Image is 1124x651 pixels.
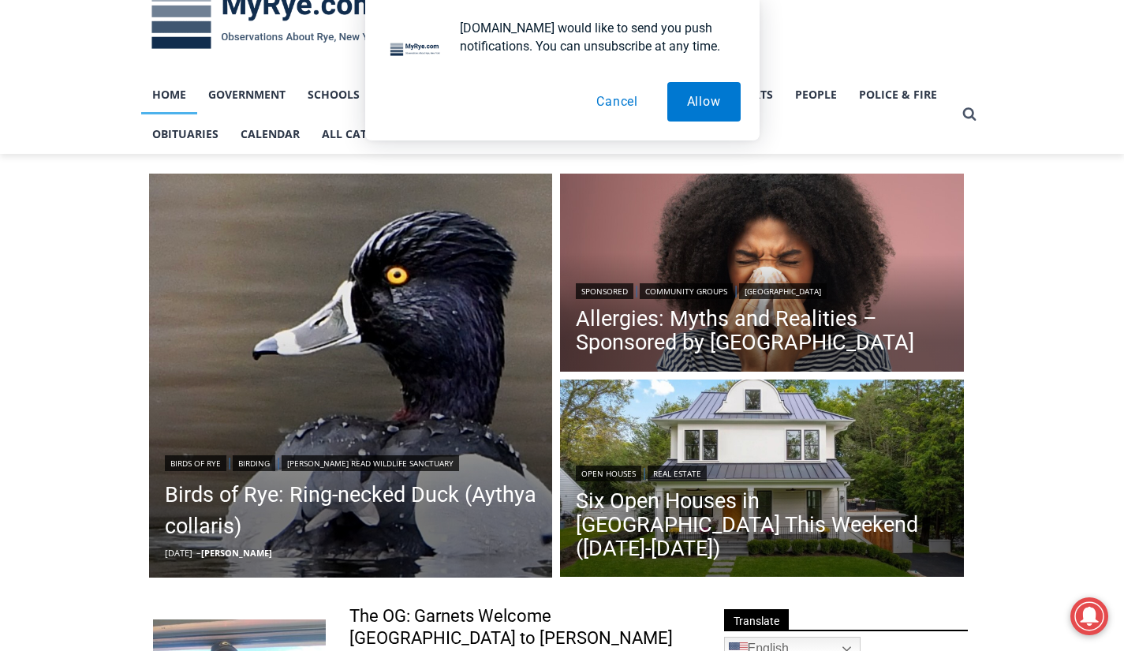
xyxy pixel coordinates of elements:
[667,82,741,122] button: Allow
[560,380,964,582] a: Read More Six Open Houses in Rye This Weekend (October 4-5)
[577,82,658,122] button: Cancel
[149,174,553,578] a: Read More Birds of Rye: Ring-necked Duck (Aythya collaris)
[165,452,537,471] div: | |
[576,462,948,481] div: |
[640,283,733,299] a: Community Groups
[196,547,201,559] span: –
[576,489,948,560] a: Six Open Houses in [GEOGRAPHIC_DATA] This Weekend ([DATE]-[DATE])
[149,174,553,578] img: [PHOTO: Ring-necked Duck (Aythya collaris) at Playland Lake in Rye, New York. Credit: Grace Devine.]
[165,479,537,542] a: Birds of Rye: Ring-necked Duck (Aythya collaris)
[648,466,707,481] a: Real Estate
[560,174,964,376] a: Read More Allergies: Myths and Realities – Sponsored by White Plains Hospital
[739,283,827,299] a: [GEOGRAPHIC_DATA]
[447,19,741,55] div: [DOMAIN_NAME] would like to send you push notifications. You can unsubscribe at any time.
[165,455,226,471] a: Birds of Rye
[282,455,459,471] a: [PERSON_NAME] Read Wildlife Sanctuary
[165,547,192,559] time: [DATE]
[576,280,948,299] div: | |
[233,455,275,471] a: Birding
[724,609,789,630] span: Translate
[384,19,447,82] img: notification icon
[576,283,633,299] a: Sponsored
[576,307,948,354] a: Allergies: Myths and Realities – Sponsored by [GEOGRAPHIC_DATA]
[560,174,964,376] img: 2025-10 Allergies: Myths and Realities – Sponsored by White Plains Hospital
[576,466,641,481] a: Open Houses
[560,380,964,582] img: 3 Overdale Road, Rye
[201,547,272,559] a: [PERSON_NAME]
